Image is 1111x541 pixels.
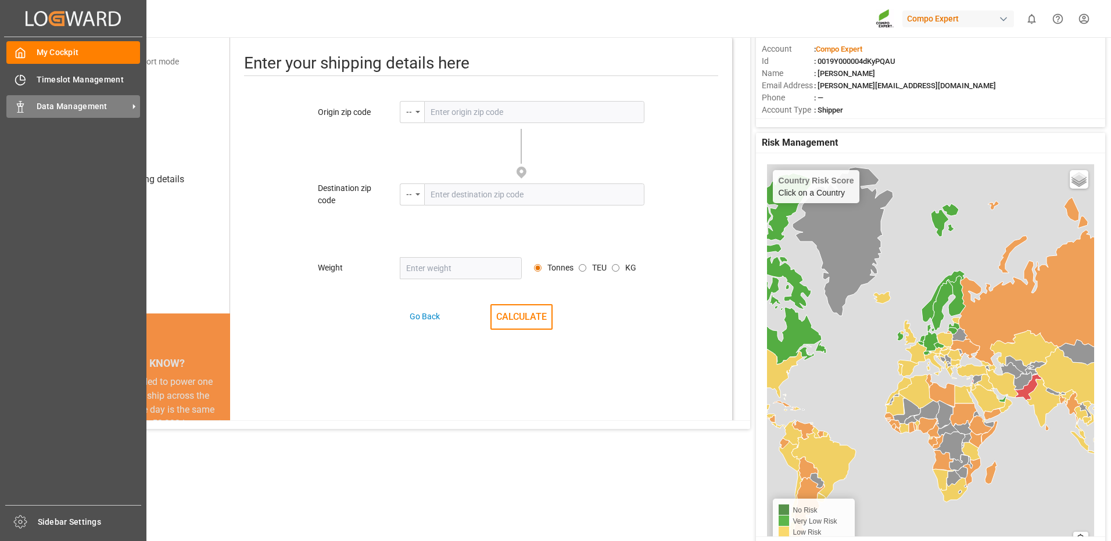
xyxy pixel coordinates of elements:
span: Name [762,67,814,80]
label: KG [625,262,636,274]
button: Compo Expert [902,8,1019,30]
button: open menu [400,183,424,205]
input: Enter weight [400,257,522,279]
div: menu-button [400,101,424,123]
div: -- [406,104,412,117]
label: Tonnes [547,262,574,274]
h4: Country Risk Score [779,176,854,185]
a: Layers [1070,170,1088,189]
span: Email Address [762,80,814,92]
div: Go Back [410,311,440,323]
span: : 0019Y000004dKyPQAU [814,57,895,66]
button: show 0 new notifications [1019,6,1045,32]
span: Data Management [37,100,128,113]
input: Enter destination zip code [424,183,644,205]
span: : — [814,93,823,102]
span: Phone [762,92,814,104]
a: My Cockpit [6,41,140,64]
span: : [PERSON_NAME][EMAIL_ADDRESS][DOMAIN_NAME] [814,81,996,90]
span: : Shipper [814,106,843,114]
div: Click on a Country [779,176,854,197]
button: open menu [400,101,424,123]
div: Destination zip code [318,182,379,207]
button: CALCULATE [490,304,553,330]
input: Avg. container weight [612,264,619,272]
span: Risk Management [762,136,838,150]
span: Account Type [762,104,814,116]
input: Avg. container weight [579,264,586,272]
span: Low Risk [793,528,822,536]
span: Timeslot Management [37,74,141,86]
label: TEU [592,262,607,274]
span: : [PERSON_NAME] [814,69,875,78]
input: Avg. container weight [534,264,542,272]
span: Very Low Risk [793,517,837,525]
div: Compo Expert [902,10,1014,27]
span: Sidebar Settings [38,516,142,528]
span: Compo Expert [816,45,862,53]
span: Account [762,43,814,55]
span: My Cockpit [37,46,141,59]
div: Origin zip code [318,106,379,118]
img: Screenshot%202023-09-29%20at%2010.02.21.png_1712312052.png [876,9,894,29]
button: next slide / item [214,375,230,473]
input: Enter origin zip code [424,101,644,123]
div: Enter your shipping details here [244,51,718,76]
div: menu-button [400,183,424,205]
a: Timeslot Management [6,68,140,91]
span: : [814,45,862,53]
span: Id [762,55,814,67]
button: Help Center [1045,6,1071,32]
div: Weight [318,262,379,274]
span: No Risk [793,506,818,514]
div: -- [406,186,412,200]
